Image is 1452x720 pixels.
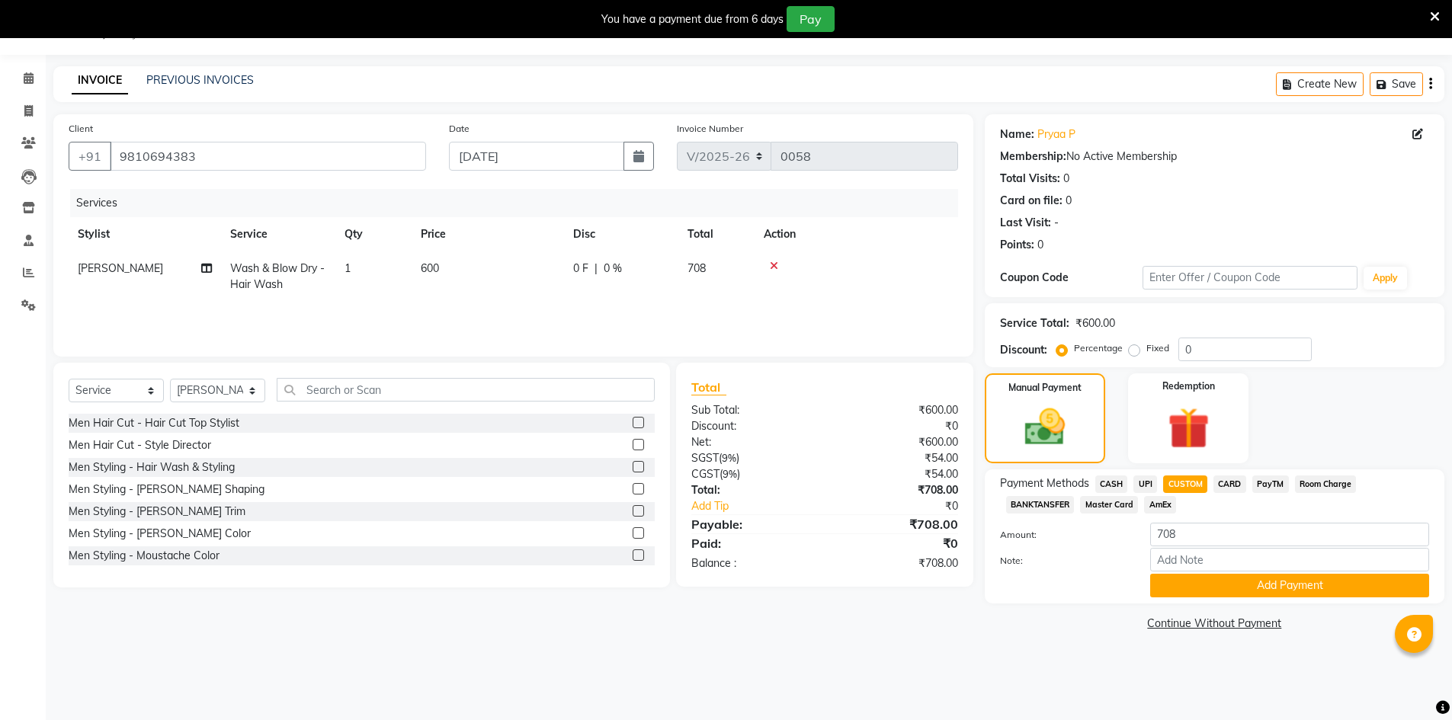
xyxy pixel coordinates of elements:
div: ₹600.00 [825,402,970,418]
div: ₹0 [825,418,970,434]
div: Total: [680,482,825,498]
label: Invoice Number [677,122,743,136]
div: Men Styling - Moustache Color [69,548,220,564]
div: ₹708.00 [825,555,970,571]
span: [PERSON_NAME] [78,261,163,275]
input: Enter Offer / Coupon Code [1143,266,1357,290]
div: Card on file: [1000,193,1063,209]
th: Service [221,217,335,251]
div: Total Visits: [1000,171,1060,187]
div: Balance : [680,555,825,571]
span: 0 % [604,261,622,277]
div: ( ) [680,450,825,466]
span: Total [691,379,726,395]
span: 0 F [573,261,588,277]
div: Sub Total: [680,402,825,418]
th: Price [412,217,564,251]
label: Client [69,122,93,136]
span: Payment Methods [1000,475,1089,491]
span: CGST [691,467,720,481]
div: Membership: [1000,149,1066,165]
div: ₹600.00 [1075,315,1115,331]
div: Net: [680,434,825,450]
input: Add Note [1150,548,1429,571]
div: ₹0 [849,498,970,514]
div: Points: [1000,237,1034,253]
span: 1 [345,261,351,275]
div: ₹54.00 [825,466,970,482]
span: | [595,261,598,277]
th: Stylist [69,217,221,251]
div: Men Styling - [PERSON_NAME] Shaping [69,482,264,498]
label: Redemption [1162,379,1215,393]
div: ₹54.00 [825,450,970,466]
span: Room Charge [1295,475,1357,493]
button: Apply [1364,267,1407,290]
div: No Active Membership [1000,149,1429,165]
div: ₹708.00 [825,515,970,533]
th: Disc [564,217,678,251]
button: Create New [1276,72,1364,96]
span: 600 [421,261,439,275]
span: CASH [1095,475,1128,493]
label: Fixed [1146,341,1169,355]
input: Search by Name/Mobile/Email/Code [110,142,426,171]
div: 0 [1066,193,1072,209]
img: _cash.svg [1012,404,1078,450]
div: - [1054,215,1059,231]
div: You have a payment due from 6 days [601,11,784,27]
div: Paid: [680,534,825,552]
span: SGST [691,451,719,465]
div: Men Styling - [PERSON_NAME] Color [69,526,251,542]
button: +91 [69,142,111,171]
a: PREVIOUS INVOICES [146,73,254,87]
th: Action [755,217,958,251]
button: Save [1370,72,1423,96]
a: Pryaa P [1037,126,1075,142]
div: ₹0 [825,534,970,552]
span: PayTM [1252,475,1289,493]
div: Name: [1000,126,1034,142]
label: Date [449,122,470,136]
span: 9% [723,468,737,480]
div: Payable: [680,515,825,533]
div: 0 [1037,237,1043,253]
a: Continue Without Payment [988,616,1441,632]
a: Add Tip [680,498,848,514]
span: Master Card [1080,496,1138,514]
div: 0 [1063,171,1069,187]
label: Amount: [989,528,1139,542]
label: Manual Payment [1008,381,1082,395]
span: BANKTANSFER [1006,496,1075,514]
button: Add Payment [1150,574,1429,597]
span: CUSTOM [1163,475,1207,493]
div: ₹600.00 [825,434,970,450]
div: Last Visit: [1000,215,1051,231]
input: Search or Scan [277,378,655,402]
span: CARD [1213,475,1246,493]
a: INVOICE [72,67,128,94]
div: ( ) [680,466,825,482]
span: AmEx [1144,496,1176,514]
div: Services [70,189,970,217]
th: Qty [335,217,412,251]
div: Men Styling - Hair Wash & Styling [69,459,235,475]
div: Discount: [680,418,825,434]
label: Percentage [1074,341,1123,355]
div: Men Styling - [PERSON_NAME] Trim [69,504,245,520]
span: Wash & Blow Dry - Hair Wash [230,261,325,291]
th: Total [678,217,755,251]
label: Note: [989,554,1139,568]
div: Service Total: [1000,315,1069,331]
div: Discount: [1000,342,1047,358]
div: ₹708.00 [825,482,970,498]
span: 708 [688,261,706,275]
span: 9% [722,452,736,464]
div: Men Hair Cut - Hair Cut Top Stylist [69,415,239,431]
input: Amount [1150,523,1429,546]
img: _gift.svg [1155,402,1223,454]
button: Pay [787,6,835,32]
div: Men Hair Cut - Style Director [69,437,211,453]
div: Coupon Code [1000,270,1143,286]
span: UPI [1133,475,1157,493]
